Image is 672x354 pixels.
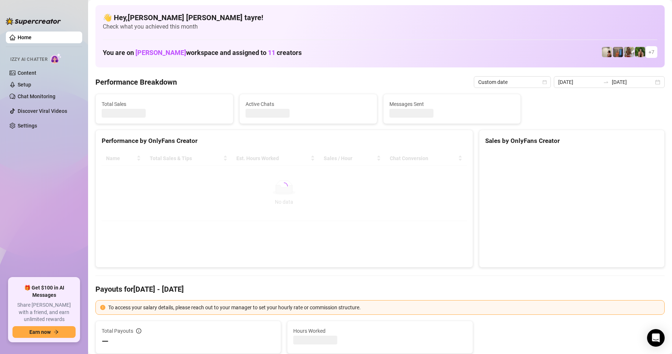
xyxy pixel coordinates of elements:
span: — [102,336,109,347]
span: Share [PERSON_NAME] with a friend, and earn unlimited rewards [12,302,76,323]
span: 🎁 Get $100 in AI Messages [12,284,76,299]
img: Nathaniel [635,47,645,57]
span: Earn now [29,329,51,335]
span: Izzy AI Chatter [10,56,47,63]
a: Content [18,70,36,76]
span: info-circle [136,328,141,333]
img: AI Chatter [50,53,62,64]
a: Setup [18,82,31,88]
a: Discover Viral Videos [18,108,67,114]
h4: Payouts for [DATE] - [DATE] [95,284,665,294]
h4: Performance Breakdown [95,77,177,87]
span: Check what you achieved this month [103,23,657,31]
input: Start date [558,78,600,86]
a: Settings [18,123,37,129]
span: + 7 [649,48,654,56]
img: Nathaniel [624,47,634,57]
span: arrow-right [54,329,59,335]
span: Hours Worked [293,327,466,335]
span: Custom date [478,77,546,88]
span: Total Payouts [102,327,133,335]
h1: You are on workspace and assigned to creators [103,49,302,57]
a: Chat Monitoring [18,93,55,99]
span: Total Sales [102,100,227,108]
span: calendar [542,80,547,84]
div: Sales by OnlyFans Creator [485,136,658,146]
img: logo-BBDzfeDw.svg [6,18,61,25]
span: 11 [268,49,275,56]
span: Messages Sent [389,100,515,108]
span: [PERSON_NAME] [135,49,186,56]
span: exclamation-circle [100,305,105,310]
input: End date [612,78,654,86]
button: Earn nowarrow-right [12,326,76,338]
h4: 👋 Hey, [PERSON_NAME] [PERSON_NAME] tayre ! [103,12,657,23]
div: To access your salary details, please reach out to your manager to set your hourly rate or commis... [108,303,660,311]
span: Active Chats [246,100,371,108]
span: loading [279,181,289,191]
img: Wayne [613,47,623,57]
div: Performance by OnlyFans Creator [102,136,467,146]
img: Ralphy [602,47,612,57]
a: Home [18,34,32,40]
span: to [603,79,609,85]
div: Open Intercom Messenger [647,329,665,347]
span: swap-right [603,79,609,85]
